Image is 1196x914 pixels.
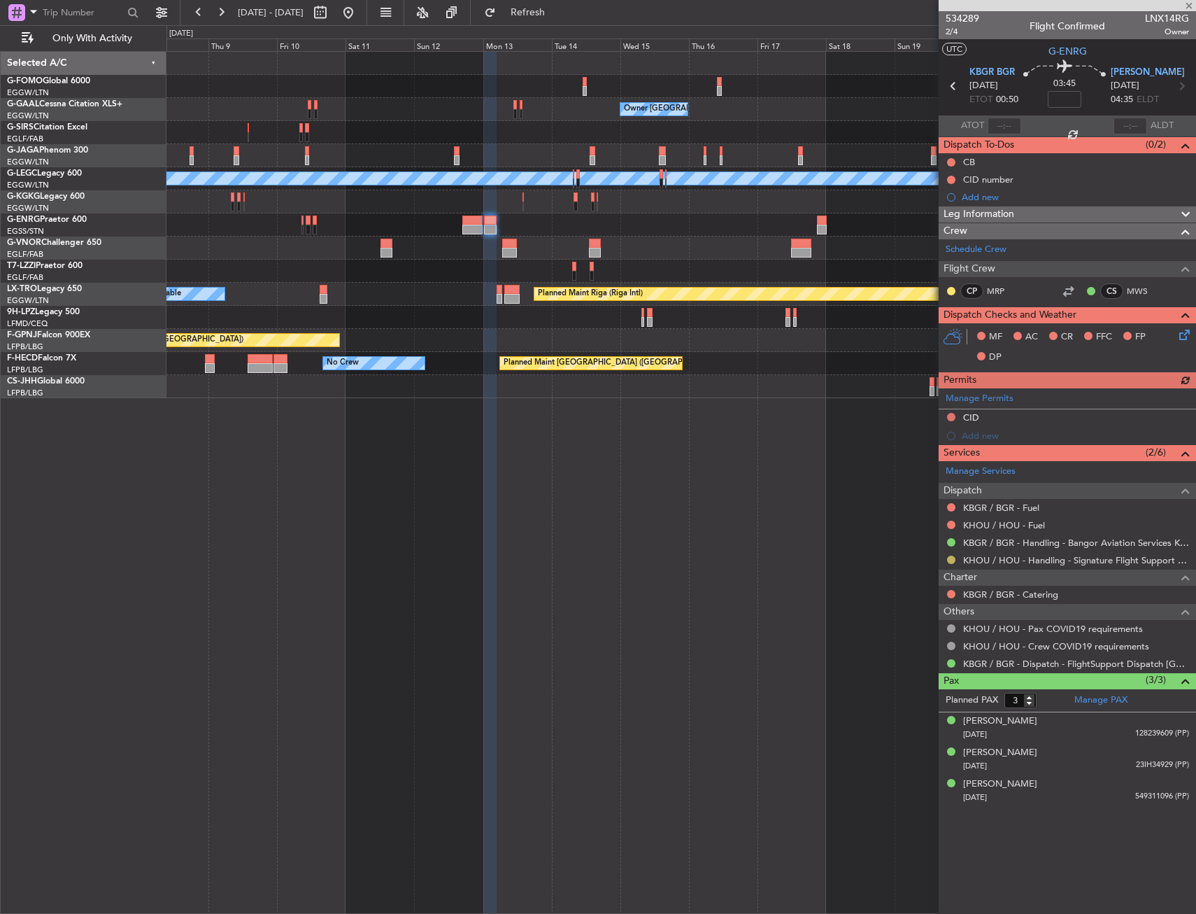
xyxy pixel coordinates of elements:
[7,262,83,270] a: T7-LZZIPraetor 600
[963,174,1013,185] div: CID number
[7,331,37,339] span: F-GPNJ
[624,99,817,120] div: Owner [GEOGRAPHIC_DATA] ([GEOGRAPHIC_DATA])
[1135,728,1189,740] span: 128239609 (PP)
[499,8,557,17] span: Refresh
[1030,19,1105,34] div: Flight Confirmed
[1111,66,1185,80] span: [PERSON_NAME]
[996,93,1018,107] span: 00:50
[7,331,90,339] a: F-GPNJFalcon 900EX
[538,283,643,304] div: Planned Maint Riga (Riga Intl)
[1111,79,1139,93] span: [DATE]
[944,137,1014,153] span: Dispatch To-Dos
[7,216,87,224] a: G-ENRGPraetor 600
[1135,330,1146,344] span: FP
[277,38,346,51] div: Fri 10
[7,388,43,398] a: LFPB/LBG
[944,307,1076,323] span: Dispatch Checks and Weather
[7,123,34,132] span: G-SIRS
[7,123,87,132] a: G-SIRSCitation Excel
[1146,445,1166,460] span: (2/6)
[826,38,895,51] div: Sat 18
[7,100,39,108] span: G-GAAL
[963,792,987,803] span: [DATE]
[7,100,122,108] a: G-GAALCessna Citation XLS+
[1146,137,1166,152] span: (0/2)
[946,243,1006,257] a: Schedule Crew
[7,354,76,363] a: F-HECDFalcon 7X
[960,283,983,299] div: CP
[1145,26,1189,38] span: Owner
[7,308,80,316] a: 9H-LPZLegacy 500
[1146,673,1166,687] span: (3/3)
[987,285,1018,297] a: MRP
[944,206,1014,223] span: Leg Information
[963,502,1039,514] a: KBGR / BGR - Fuel
[969,79,998,93] span: [DATE]
[327,353,359,374] div: No Crew
[969,66,1015,80] span: KBGR BGR
[7,216,40,224] span: G-ENRG
[1053,77,1076,91] span: 03:45
[1145,11,1189,26] span: LNX14RG
[963,778,1037,792] div: [PERSON_NAME]
[961,119,984,133] span: ATOT
[895,38,963,51] div: Sun 19
[1048,44,1087,59] span: G-ENRG
[478,1,562,24] button: Refresh
[36,34,148,43] span: Only With Activity
[208,38,277,51] div: Thu 9
[620,38,689,51] div: Wed 15
[989,330,1002,344] span: MF
[946,465,1016,479] a: Manage Services
[7,87,49,98] a: EGGW/LTN
[963,729,987,740] span: [DATE]
[7,169,82,178] a: G-LEGCLegacy 600
[7,111,49,121] a: EGGW/LTN
[238,6,304,19] span: [DATE] - [DATE]
[140,38,208,51] div: Wed 8
[7,365,43,375] a: LFPB/LBG
[944,604,974,620] span: Others
[963,640,1149,652] a: KHOU / HOU - Crew COVID19 requirements
[1074,694,1127,708] a: Manage PAX
[1135,791,1189,803] span: 549311096 (PP)
[963,519,1045,531] a: KHOU / HOU - Fuel
[7,342,43,352] a: LFPB/LBG
[7,192,85,201] a: G-KGKGLegacy 600
[7,272,43,283] a: EGLF/FAB
[1096,330,1112,344] span: FFC
[946,694,998,708] label: Planned PAX
[7,377,85,386] a: CS-JHHGlobal 6000
[7,285,37,293] span: LX-TRO
[1127,285,1158,297] a: MWS
[7,180,49,190] a: EGGW/LTN
[1100,283,1123,299] div: CS
[414,38,483,51] div: Sun 12
[7,377,37,386] span: CS-JHH
[963,761,987,771] span: [DATE]
[7,157,49,167] a: EGGW/LTN
[7,239,101,247] a: G-VNORChallenger 650
[963,554,1189,566] a: KHOU / HOU - Handling - Signature Flight Support KHOU / HOU
[942,43,967,55] button: UTC
[7,203,49,213] a: EGGW/LTN
[7,308,35,316] span: 9H-LPZ
[552,38,620,51] div: Tue 14
[944,483,982,499] span: Dispatch
[7,77,90,85] a: G-FOMOGlobal 6000
[963,746,1037,760] div: [PERSON_NAME]
[989,351,1002,365] span: DP
[43,2,123,23] input: Trip Number
[346,38,414,51] div: Sat 11
[946,26,979,38] span: 2/4
[7,262,36,270] span: T7-LZZI
[15,27,152,50] button: Only With Activity
[962,191,1189,203] div: Add new
[963,658,1189,670] a: KBGR / BGR - Dispatch - FlightSupport Dispatch [GEOGRAPHIC_DATA]
[7,295,49,306] a: EGGW/LTN
[7,226,44,237] a: EGSS/STN
[7,318,48,329] a: LFMD/CEQ
[7,354,38,363] span: F-HECD
[7,146,88,155] a: G-JAGAPhenom 300
[7,169,37,178] span: G-LEGC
